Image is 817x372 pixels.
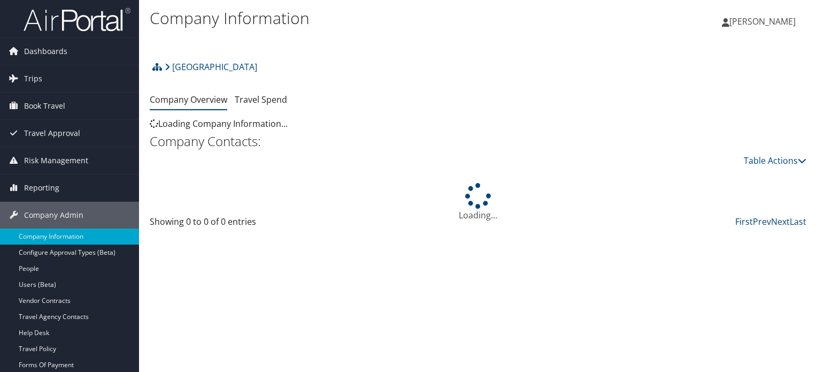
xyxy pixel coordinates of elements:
[150,215,302,233] div: Showing 0 to 0 of 0 entries
[165,56,257,78] a: [GEOGRAPHIC_DATA]
[771,216,790,227] a: Next
[24,202,83,229] span: Company Admin
[150,132,806,150] h2: Company Contacts:
[150,118,288,130] span: Loading Company Information...
[150,7,588,29] h1: Company Information
[722,5,806,37] a: [PERSON_NAME]
[24,7,130,32] img: airportal-logo.png
[235,94,287,105] a: Travel Spend
[744,155,806,166] a: Table Actions
[729,16,796,27] span: [PERSON_NAME]
[150,183,806,222] div: Loading...
[150,94,227,105] a: Company Overview
[24,38,67,65] span: Dashboards
[24,93,65,119] span: Book Travel
[753,216,771,227] a: Prev
[790,216,806,227] a: Last
[735,216,753,227] a: First
[24,174,59,201] span: Reporting
[24,147,88,174] span: Risk Management
[24,65,42,92] span: Trips
[24,120,80,147] span: Travel Approval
